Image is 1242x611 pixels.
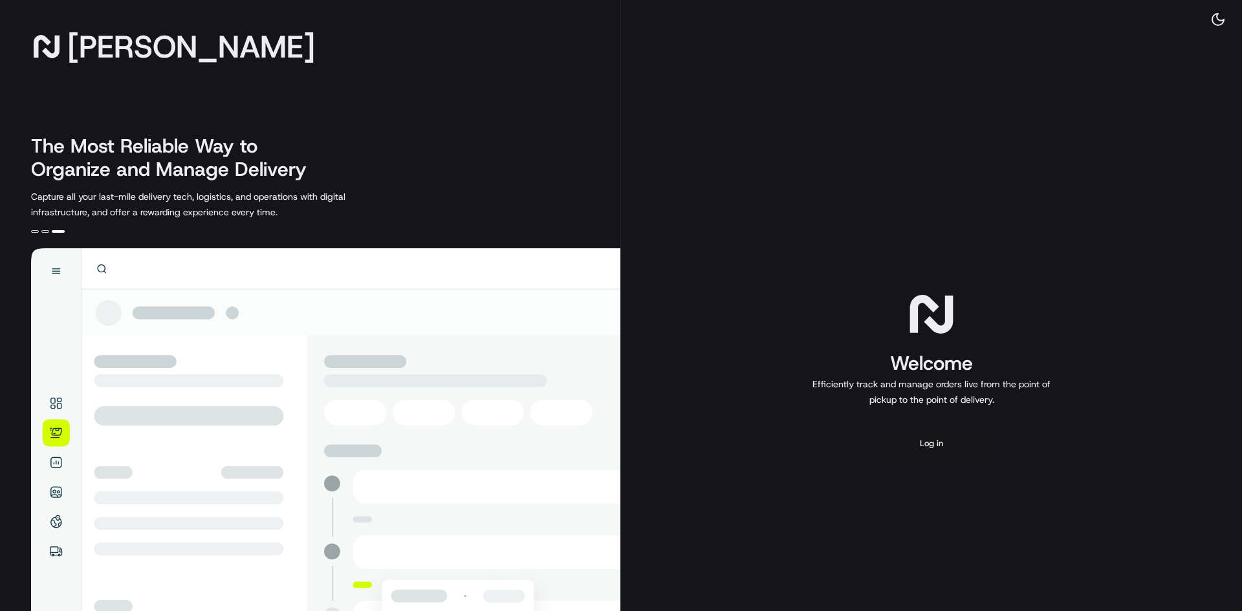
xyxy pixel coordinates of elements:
[31,189,404,220] p: Capture all your last-mile delivery tech, logistics, and operations with digital infrastructure, ...
[807,376,1056,407] p: Efficiently track and manage orders live from the point of pickup to the point of delivery.
[880,428,983,459] button: Log in
[807,350,1056,376] h1: Welcome
[67,34,315,59] span: [PERSON_NAME]
[31,134,321,181] h2: The Most Reliable Way to Organize and Manage Delivery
